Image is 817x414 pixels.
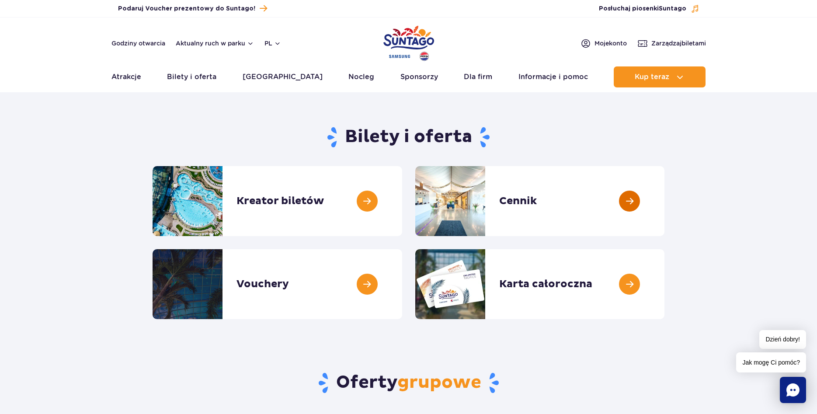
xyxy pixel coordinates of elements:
[599,4,686,13] span: Posłuchaj piosenki
[651,39,706,48] span: Zarządzaj biletami
[118,4,255,13] span: Podaruj Voucher prezentowy do Suntago!
[118,3,267,14] a: Podaruj Voucher prezentowy do Suntago!
[167,66,216,87] a: Bilety i oferta
[614,66,706,87] button: Kup teraz
[759,330,806,349] span: Dzień dobry!
[153,372,664,394] h2: Oferty
[348,66,374,87] a: Nocleg
[736,352,806,372] span: Jak mogę Ci pomóc?
[659,6,686,12] span: Suntago
[397,372,481,393] span: grupowe
[637,38,706,49] a: Zarządzajbiletami
[400,66,438,87] a: Sponsorzy
[635,73,669,81] span: Kup teraz
[594,39,627,48] span: Moje konto
[383,22,434,62] a: Park of Poland
[780,377,806,403] div: Chat
[111,66,141,87] a: Atrakcje
[264,39,281,48] button: pl
[518,66,588,87] a: Informacje i pomoc
[599,4,699,13] button: Posłuchaj piosenkiSuntago
[243,66,323,87] a: [GEOGRAPHIC_DATA]
[176,40,254,47] button: Aktualny ruch w parku
[464,66,492,87] a: Dla firm
[153,126,664,149] h1: Bilety i oferta
[581,38,627,49] a: Mojekonto
[111,39,165,48] a: Godziny otwarcia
